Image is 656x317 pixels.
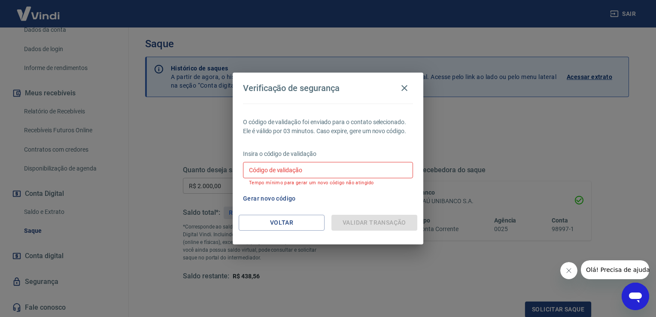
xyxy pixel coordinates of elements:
p: O código de validação foi enviado para o contato selecionado. Ele é válido por 03 minutos. Caso e... [243,118,413,136]
p: Insira o código de validação [243,149,413,158]
button: Gerar novo código [240,191,299,207]
iframe: Fechar mensagem [560,262,577,279]
h4: Verificação de segurança [243,83,340,93]
button: Voltar [239,215,325,231]
iframe: Mensagem da empresa [581,260,649,279]
span: Olá! Precisa de ajuda? [5,6,72,13]
p: Tempo mínimo para gerar um novo código não atingido [249,180,407,186]
iframe: Botão para abrir a janela de mensagens [622,283,649,310]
